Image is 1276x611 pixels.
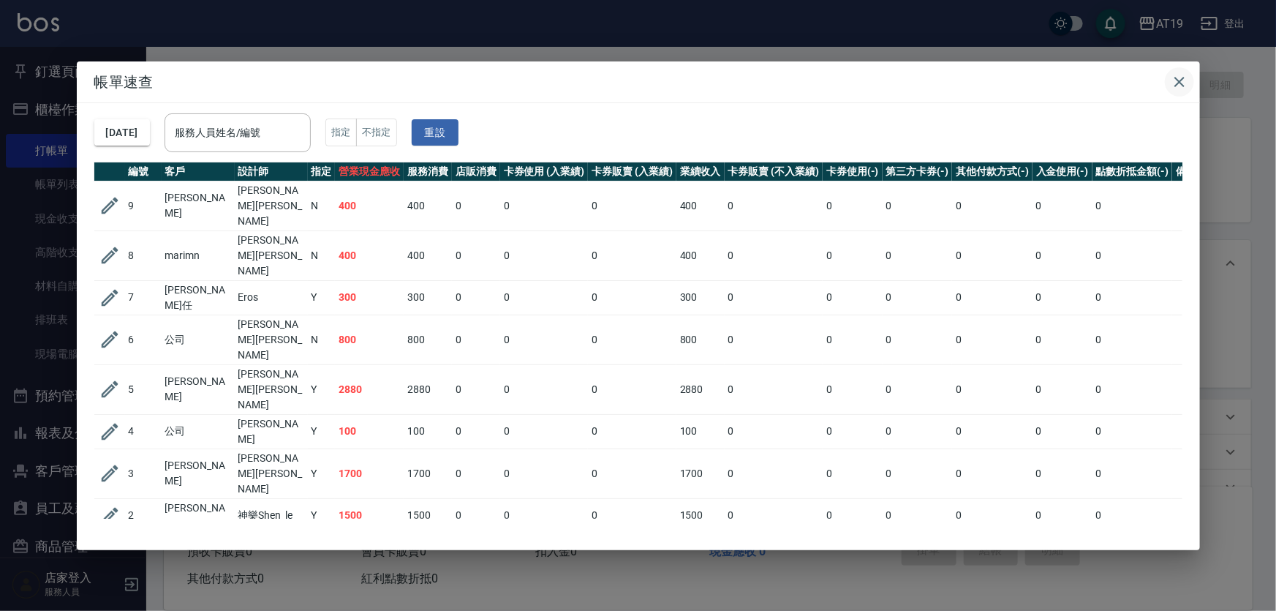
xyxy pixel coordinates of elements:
td: 0 [1092,449,1173,498]
th: 設計師 [235,162,308,181]
td: 0 [823,280,883,315]
th: 店販消費 [452,162,500,181]
td: 0 [725,449,823,498]
td: Y [308,449,336,498]
td: 0 [1092,230,1173,280]
td: 0 [883,449,953,498]
td: 5 [125,364,162,414]
td: 0 [823,230,883,280]
td: 0 [588,414,676,449]
td: 1700 [676,449,725,498]
td: 2880 [404,364,452,414]
td: 0 [823,449,883,498]
th: 卡券販賣 (入業績) [588,162,676,181]
td: marimn [162,230,235,280]
th: 營業現金應收 [335,162,404,181]
td: 3 [125,449,162,498]
td: 0 [588,449,676,498]
td: 0 [952,498,1032,533]
button: 重設 [412,119,458,146]
td: 1500 [404,498,452,533]
td: 0 [500,449,589,498]
td: 公司 [162,414,235,449]
td: 0 [500,364,589,414]
td: 0 [1032,230,1092,280]
td: 0 [883,280,953,315]
td: 1500 [676,498,725,533]
td: [PERSON_NAME] [235,414,308,449]
td: 400 [676,230,725,280]
td: [PERSON_NAME][PERSON_NAME] [235,315,308,364]
td: 8 [125,230,162,280]
td: 0 [883,181,953,230]
td: 0 [500,181,589,230]
td: 300 [676,280,725,315]
td: N [308,315,336,364]
td: 400 [676,181,725,230]
td: 100 [676,414,725,449]
th: 第三方卡券(-) [883,162,953,181]
td: 7 [125,280,162,315]
td: [PERSON_NAME] [162,364,235,414]
td: Y [308,498,336,533]
th: 指定 [308,162,336,181]
td: 2 [125,498,162,533]
td: 0 [725,315,823,364]
th: 其他付款方式(-) [952,162,1032,181]
td: 0 [452,364,500,414]
td: 0 [452,181,500,230]
td: 0 [500,280,589,315]
th: 入金使用(-) [1032,162,1092,181]
td: [PERSON_NAME] [162,181,235,230]
td: 0 [1092,280,1173,315]
th: 卡券使用(-) [823,162,883,181]
td: 公司 [162,315,235,364]
td: 4 [125,414,162,449]
td: 0 [452,414,500,449]
td: 800 [335,315,404,364]
td: 0 [725,364,823,414]
td: 1700 [404,449,452,498]
td: 0 [452,498,500,533]
td: 0 [1032,181,1092,230]
td: N [308,230,336,280]
td: 0 [588,498,676,533]
td: 0 [883,230,953,280]
td: 0 [452,315,500,364]
td: 0 [823,364,883,414]
button: 不指定 [356,119,397,147]
td: 2880 [335,364,404,414]
td: 100 [335,414,404,449]
td: 400 [404,230,452,280]
td: 0 [883,498,953,533]
td: 0 [452,280,500,315]
td: 0 [725,498,823,533]
td: Eros [235,280,308,315]
h2: 帳單速查 [77,61,1200,102]
td: 0 [588,364,676,414]
td: 400 [335,230,404,280]
td: 0 [883,315,953,364]
th: 客戶 [162,162,235,181]
td: 2880 [676,364,725,414]
td: 0 [500,414,589,449]
td: 0 [725,414,823,449]
td: 9 [125,181,162,230]
td: 0 [500,315,589,364]
th: 點數折抵金額(-) [1092,162,1173,181]
td: 0 [588,181,676,230]
td: 0 [952,364,1032,414]
th: 服務消費 [404,162,452,181]
td: 6 [125,315,162,364]
td: 0 [1092,181,1173,230]
td: 0 [725,230,823,280]
button: 指定 [325,119,357,147]
td: 1500 [335,498,404,533]
button: [DATE] [94,119,150,146]
td: 0 [1032,414,1092,449]
th: 備註 [1172,162,1200,181]
td: 0 [500,498,589,533]
td: 0 [823,181,883,230]
td: 0 [452,230,500,280]
td: 0 [452,449,500,498]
